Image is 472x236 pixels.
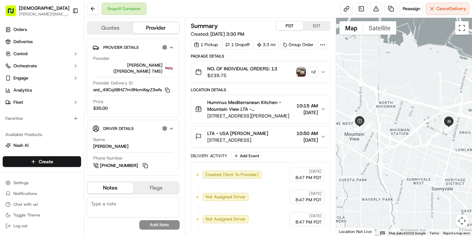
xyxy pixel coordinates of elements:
a: Orders [3,24,81,35]
button: Notifications [3,189,81,198]
button: [PERSON_NAME][EMAIL_ADDRESS][DOMAIN_NAME] [19,11,69,17]
button: Show street map [339,21,363,35]
span: [DATE] [309,191,322,196]
span: Notifications [13,191,37,196]
span: Analytics [13,87,32,93]
span: Not Assigned Driver [206,216,246,222]
span: Chat with us! [13,202,38,207]
span: Log out [13,223,27,229]
div: + 2 [308,67,318,77]
a: Terms (opens in new tab) [430,231,439,235]
a: Deliveries [3,36,81,47]
div: 1 [354,123,363,131]
span: $35.00 [93,105,108,111]
div: Location Details [191,87,331,93]
a: Report a map error [443,231,470,235]
button: Chat with us! [3,200,81,209]
span: [PHONE_NUMBER] [100,163,138,169]
button: PDT [276,22,303,30]
div: 6 [423,140,431,149]
span: [DATE] [309,169,322,174]
div: 1 Pickup [191,40,221,49]
span: 10:15 AM [296,102,318,109]
button: photo_proof_of_pickup image+2 [296,67,318,77]
span: 8:47 PM PDT [295,219,322,225]
span: Map data ©2025 Google [389,231,426,235]
button: Notes [87,182,133,193]
span: Nash AI [13,142,29,148]
span: Orders [13,27,27,33]
button: Map camera controls [455,214,469,228]
button: Reassign [400,3,423,15]
button: EDT [303,22,330,30]
button: Quotes [87,23,133,33]
span: 8:47 PM PDT [295,197,322,203]
span: Reassign [403,6,420,12]
span: Provider Delivery ID [93,80,133,86]
h3: Summary [191,23,218,29]
button: Hummus Mediterranean Kitchen - Mountain View LTA - [GEOGRAPHIC_DATA] Sharebite[STREET_ADDRESS][PE... [191,95,330,123]
span: Toggle Theme [13,212,40,218]
div: Available Products [3,129,81,140]
span: Driver Details [103,126,134,131]
button: Add Event [231,152,261,160]
button: Settings [3,178,81,188]
div: 3.3 mi [254,40,279,49]
span: Provider [93,56,110,62]
span: Hummus Mediterranean Kitchen - Mountain View LTA - [GEOGRAPHIC_DATA] Sharebite [207,99,294,112]
span: [DATE] [296,109,318,116]
div: 10 [445,123,453,132]
span: Deliveries [13,39,33,45]
span: Cancel Delivery [436,6,466,12]
span: $239.75 [207,72,277,79]
span: Create [39,158,53,165]
a: Analytics [3,85,81,96]
span: Price [93,99,103,105]
div: 7 [434,129,442,138]
div: Group Order [280,40,317,49]
button: ord_49CqXBHZ7m9NcmKsyZ3wfs [93,87,170,93]
span: Phone Number [93,155,123,161]
button: Nash AI [3,140,81,151]
button: Orchestrate [3,61,81,71]
img: Google [338,227,360,236]
div: Favorites [3,113,81,124]
span: [STREET_ADDRESS][PERSON_NAME] [207,112,294,119]
span: Created: [191,31,244,37]
button: Engage [3,73,81,83]
span: [DATE] [309,213,322,218]
span: Created (Sent To Provider) [206,172,259,178]
span: [PERSON_NAME] ([PERSON_NAME] TMS) [93,62,162,74]
div: Location Not Live [336,227,375,236]
button: Keyboard shortcuts [380,231,385,234]
button: Provider Details [93,42,174,53]
button: Driver Details [93,123,174,134]
button: Log out [3,221,81,231]
div: Delivery Activity [191,153,227,159]
span: Fleet [13,99,23,105]
a: Nash AI [5,142,78,148]
span: Settings [13,180,29,186]
div: 1 Dropoff [222,40,253,49]
img: betty.jpg [165,64,173,72]
span: Engage [13,75,28,81]
span: Name [93,137,105,143]
span: [DATE] [296,137,318,143]
a: Open this area in Google Maps (opens a new window) [338,227,360,236]
div: 4 [356,122,365,131]
button: Control [3,48,81,59]
button: [DEMOGRAPHIC_DATA] [19,5,69,11]
img: photo_proof_of_pickup image [296,67,306,77]
span: 8:47 PM PDT [295,175,322,181]
button: LTA - USA [PERSON_NAME][STREET_ADDRESS]10:50 AM[DATE] [191,126,330,147]
button: Fleet [3,97,81,108]
span: [DATE] 3:30 PM [210,31,244,37]
span: Not Assigned Driver [206,194,246,200]
span: Provider Details [103,45,139,50]
button: Provider [133,23,179,33]
div: [PERSON_NAME] [93,143,129,149]
button: Create [3,156,81,167]
span: NO. OF INDIVIDUAL ORDERS: 13 [207,65,277,72]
